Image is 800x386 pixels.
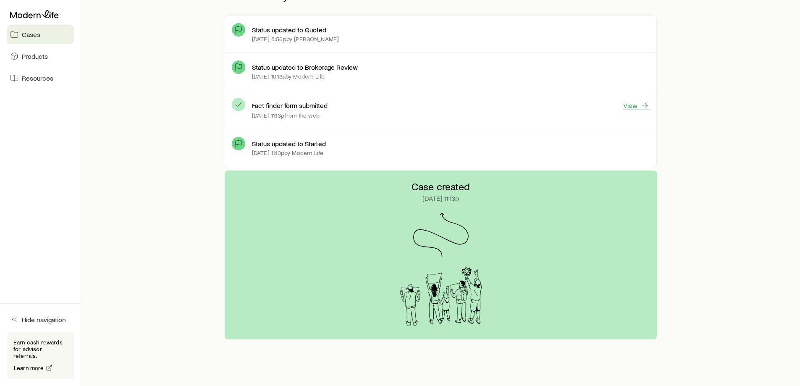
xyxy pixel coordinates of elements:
p: [DATE] 11:13p by Modern Life [252,150,323,156]
p: Case created [412,181,470,192]
p: Status updated to Started [252,139,326,148]
p: [DATE] 11:13p from the web [252,112,320,119]
a: Resources [7,69,74,87]
img: Arrival Signs [392,267,490,326]
p: [DATE] 8:56p by [PERSON_NAME] [252,36,339,42]
a: View [623,101,650,110]
a: Cases [7,25,74,44]
p: Earn cash rewards for advisor referrals. [13,339,67,359]
span: Resources [22,74,53,82]
p: Fact finder form submitted [252,101,328,110]
button: Hide navigation [7,310,74,329]
p: Status updated to Brokerage Review [252,63,358,71]
span: Cases [22,30,40,39]
span: Hide navigation [22,315,66,324]
span: Products [22,52,48,60]
p: [DATE] 10:13a by Modern Life [252,73,325,80]
a: Products [7,47,74,66]
div: Earn cash rewards for advisor referrals.Learn more [7,332,74,379]
p: [DATE] 11:13p [422,194,459,202]
span: Learn more [14,365,44,371]
p: Status updated to Quoted [252,26,326,34]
